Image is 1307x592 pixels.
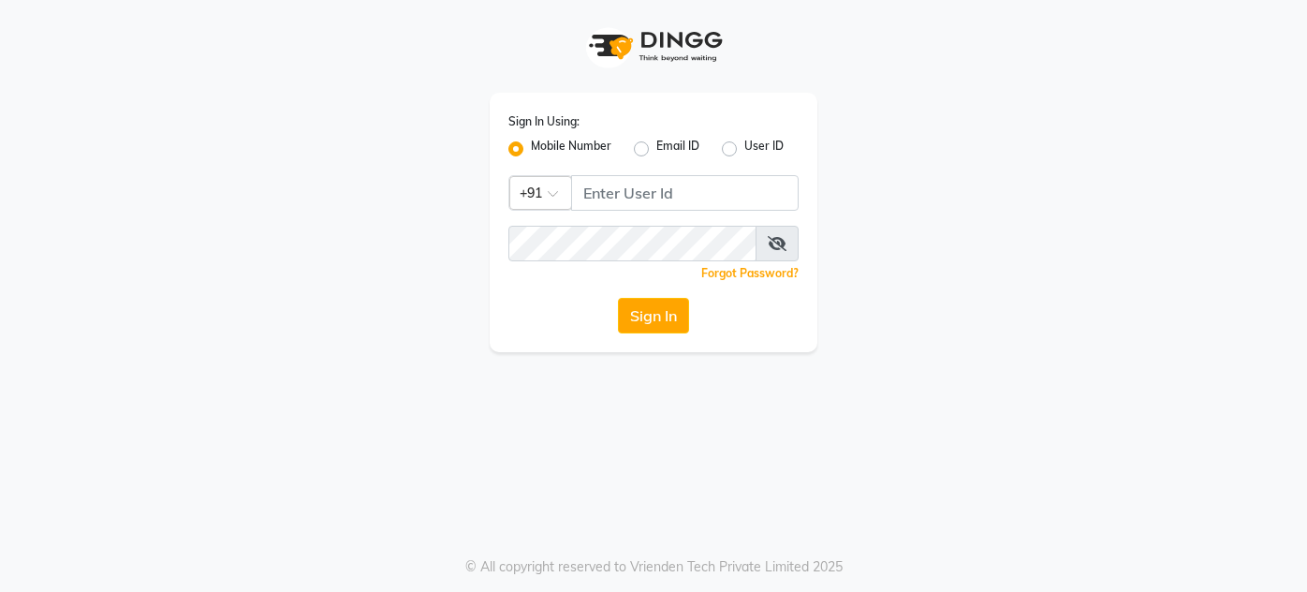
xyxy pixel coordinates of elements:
[744,138,784,160] label: User ID
[656,138,699,160] label: Email ID
[618,298,689,333] button: Sign In
[508,226,756,261] input: Username
[571,175,799,211] input: Username
[579,19,728,74] img: logo1.svg
[701,266,799,280] a: Forgot Password?
[508,113,580,130] label: Sign In Using:
[531,138,611,160] label: Mobile Number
